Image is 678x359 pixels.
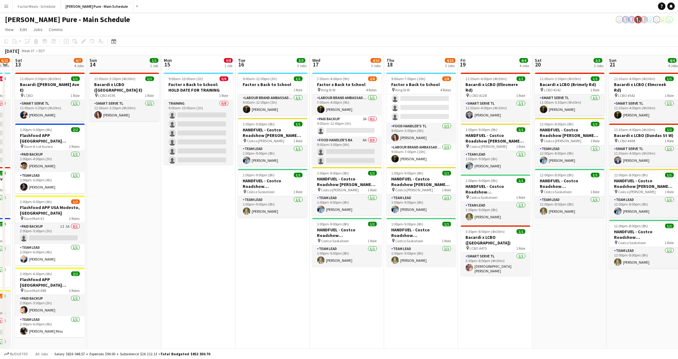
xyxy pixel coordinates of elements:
span: 2/2 [71,271,80,276]
span: 12:00pm-8:00pm (8h) [540,173,574,177]
h3: HANDFUEL - Costco Roadshow [GEOGRAPHIC_DATA], [GEOGRAPHIC_DATA] [387,227,456,238]
app-card-role: Smart Serve TL1/111:30am-4:00pm (4h30m)[PERSON_NAME] [461,100,530,121]
app-card-role: Labour Brand Ambassadors1/17:00am-4:00pm (9h)[PERSON_NAME] [312,94,382,116]
span: 1:00pm-9:00pm (8h) [392,171,424,175]
div: 1:00pm-9:00pm (8h)1/1HANDFUEL - Costco Roadshow [GEOGRAPHIC_DATA], [GEOGRAPHIC_DATA] Costco Saska... [461,175,530,223]
span: 1 Role [516,93,525,98]
div: 3 Jobs [445,63,455,68]
span: LCBO #228 [470,93,487,98]
app-job-card: 9:00am-12:00pm (3h)1/1Factor x Back to School1 RoleLabour Brand Ambassadors1/19:00am-12:00pm (3h)... [238,73,308,116]
h3: Factor x Back to School [312,82,382,87]
span: Wed [312,57,320,63]
span: Total Budgeted $852 350.70 [160,352,210,356]
span: Edit [20,27,27,32]
h3: Flashfood APP USA Modesto, [GEOGRAPHIC_DATA] [15,205,85,216]
button: Factor Meals - Schedule [13,0,61,12]
span: 11:00am-3:30pm (4h30m) [540,76,581,81]
span: 1 Role [368,239,377,243]
span: 1 Role [665,189,674,194]
span: 1 Role [294,139,303,143]
span: 1:00pm-9:00pm (8h) [243,173,275,177]
span: Sat [535,57,542,63]
span: 0/8 [220,76,228,81]
span: 16 [237,61,245,68]
span: 1/1 [71,76,80,81]
app-job-card: 12:00pm-8:00pm (8h)1/1HANDFUEL - Costco Roadshow [GEOGRAPHIC_DATA], [GEOGRAPHIC_DATA] Costco Sask... [535,169,605,217]
div: 1:00pm-9:00pm (8h)1/1HANDFUEL - Costco Roadshow [GEOGRAPHIC_DATA], [GEOGRAPHIC_DATA] Costco Saska... [238,169,308,217]
app-card-role: Food Handler's BA6A0/59:00am-3:00pm (6h) [312,137,382,194]
span: 1 Role [442,188,451,192]
app-card-role: Team Lead1/11:00pm-9:00pm (8h)[PERSON_NAME] [238,196,308,217]
span: Tue [238,57,245,63]
span: Costco [PERSON_NAME] [618,189,656,194]
a: View [2,25,16,34]
app-user-avatar: Tifany Scifo [659,16,667,23]
div: 11:00am-3:30pm (4h30m)1/1Bacardi ([PERSON_NAME] Ave E) LCBO1 RoleSmart Serve TL1/111:00am-3:30pm ... [15,73,85,121]
a: Edit [17,25,30,34]
span: 1:00pm-9:00pm (8h) [392,222,424,226]
span: Sun [89,57,97,63]
span: King St W [321,88,336,92]
h3: Bacardi x LCBO (Ellesmere Rd) [461,82,530,93]
span: 12:00pm-8:00pm (8h) [614,173,648,177]
div: 3 Jobs [371,63,381,68]
a: Comms [46,25,65,34]
span: 1/1 [591,76,600,81]
span: LCBO #494 [618,139,635,143]
app-user-avatar: Tifany Scifo [666,16,673,23]
span: 1/1 [442,171,451,175]
h3: HANDFUEL - Costco Roadshow [PERSON_NAME], [GEOGRAPHIC_DATA] [387,176,456,187]
span: 4/10 [371,58,381,63]
span: 1 Role [368,188,377,192]
span: 1 Role [591,88,600,92]
span: Fri [461,57,466,63]
span: Costco [PERSON_NAME] [247,139,285,143]
app-job-card: 11:00am-3:30pm (4h30m)1/1Bacardi x LCBO ([GEOGRAPHIC_DATA] E) LCBO #1951 RoleSmart Serve TL1/111:... [89,73,159,121]
div: 3:30pm-8:00pm (4h30m)1/1Bacardi x LCBO ([GEOGRAPHIC_DATA]) LCBO #4701 RoleSmart Serve TL1/13:30pm... [461,225,530,276]
span: 1/1 [517,229,525,234]
span: 14 [89,61,97,68]
div: 1 Job [150,63,158,68]
app-card-role: Team Lead1/12:00pm-6:00pm (4h)[PERSON_NAME] Miss [15,316,85,337]
span: 2 Roles [69,288,80,293]
span: 7:00am-4:00pm (9h) [317,76,350,81]
span: 11:30am-4:00pm (4h30m) [614,127,656,132]
span: 1 Role [294,88,303,92]
span: Sat [15,57,22,63]
span: 11:00am-3:30pm (4h30m) [20,76,62,81]
span: King St W [396,88,410,92]
app-card-role: Paid Backup2A0/19:00am-12:00pm (3h) [312,116,382,137]
app-card-role: Team Lead1/11:00pm-9:00pm (8h)[PERSON_NAME] [387,194,456,216]
h1: [PERSON_NAME] Pure - Main Schedule [5,15,130,24]
span: 4 Roles [366,88,377,92]
span: Jobs [33,27,43,32]
app-card-role: Paid Backup1I1A0/12:00pm-5:00pm (3h) [15,223,85,244]
h3: Bacardi x LCBO ([GEOGRAPHIC_DATA]) [461,234,530,246]
app-card-role: Paid Backup1/11:00pm-4:00pm (3h)[PERSON_NAME] [15,151,85,172]
span: Costco Saskatoon [321,239,349,243]
div: 3 Jobs [297,63,307,68]
app-card-role: Smart Serve TL1/111:00am-3:30pm (4h30m)[PERSON_NAME] [15,100,85,121]
span: 1 Role [145,93,154,98]
span: All jobs [34,352,49,356]
div: 9:00am-10:00am (1h)0/8Factor x Back to School: HOLD DATE FOR TRAINING1 RoleTraining0/89:00am-10:0... [164,73,233,165]
span: 1 Role [591,189,600,194]
span: 1/1 [665,173,674,177]
span: 2 Roles [69,144,80,149]
span: 1/1 [665,76,674,81]
span: 4/10 [445,58,456,63]
span: 1:00pm-9:00pm (8h) [317,222,349,226]
span: Save Mart #48 [24,288,46,293]
span: 4/4 [668,58,677,63]
app-card-role: Team Lead1/12:00pm-6:00pm (4h)[PERSON_NAME] [15,244,85,265]
h3: HANDFUEL - Costco Roadshow [GEOGRAPHIC_DATA], [GEOGRAPHIC_DATA] [238,178,308,189]
span: Sun [609,57,617,63]
app-user-avatar: Ashleigh Rains [634,16,642,23]
span: 6/7 [74,58,83,63]
span: Costco Saskatoon [247,189,275,194]
app-job-card: 1:00pm-9:00pm (8h)1/1HANDFUEL - Costco Roadshow [PERSON_NAME], [GEOGRAPHIC_DATA] Costco [PERSON_N... [461,124,530,172]
span: 1 Role [591,139,600,143]
span: Comms [49,27,63,32]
